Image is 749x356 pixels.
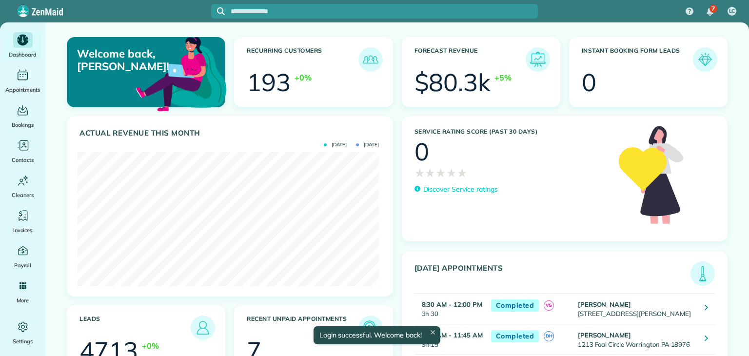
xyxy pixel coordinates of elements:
a: Discover Service ratings [414,184,498,195]
span: Bookings [12,120,34,130]
img: icon_forecast_revenue-8c13a41c7ed35a8dcfafea3cbb826a0462acb37728057bba2d056411b612bbbe.png [528,50,548,69]
h3: Actual Revenue this month [79,129,383,138]
td: 3h 15 [414,324,486,355]
a: Contacts [4,138,41,165]
strong: [PERSON_NAME] [578,331,631,339]
div: +5% [494,72,512,83]
strong: 8:30 AM - 11:45 AM [422,331,483,339]
a: Invoices [4,208,41,235]
p: Welcome back, [PERSON_NAME]! [77,47,174,73]
span: LC [729,7,735,15]
svg: Focus search [217,7,225,15]
img: icon_recurring_customers-cf858462ba22bcd05b5a5880d41d6543d210077de5bb9ebc9590e49fd87d84ed.png [361,50,380,69]
span: ★ [414,164,425,181]
img: icon_unpaid_appointments-47b8ce3997adf2238b356f14209ab4cced10bd1f174958f3ca8f1d0dd7fffeee.png [361,318,380,337]
span: Completed [491,330,539,342]
span: ★ [457,164,468,181]
span: 7 [711,5,715,13]
span: Contacts [12,155,34,165]
span: [DATE] [324,142,347,147]
h3: Recent unpaid appointments [247,316,358,340]
span: Settings [13,336,33,346]
a: Bookings [4,102,41,130]
div: 0 [414,139,429,164]
img: icon_leads-1bed01f49abd5b7fead27621c3d59655bb73ed531f8eeb49469d10e621d6b896.png [193,318,213,337]
strong: 8:30 AM - 12:00 PM [422,300,482,308]
h3: Leads [79,316,191,340]
td: 1213 Foal Circle Warrington PA 18976 [575,324,697,355]
span: Payroll [14,260,32,270]
span: ★ [446,164,457,181]
td: [STREET_ADDRESS][PERSON_NAME] [575,293,697,324]
strong: [PERSON_NAME] [578,300,631,308]
img: icon_todays_appointments-901f7ab196bb0bea1936b74009e4eb5ffbc2d2711fa7634e0d609ed5ef32b18b.png [693,264,712,283]
h3: Forecast Revenue [414,47,526,72]
span: Appointments [5,85,40,95]
p: Discover Service ratings [423,184,498,195]
td: 3h 30 [414,293,486,324]
a: Dashboard [4,32,41,59]
div: +0% [295,72,312,83]
div: 7 unread notifications [700,1,720,22]
div: 193 [247,70,291,95]
span: More [17,296,29,305]
h3: Recurring Customers [247,47,358,72]
span: Dashboard [9,50,37,59]
img: dashboard_welcome-42a62b7d889689a78055ac9021e634bf52bae3f8056760290aed330b23ab8690.png [134,26,229,120]
div: $80.3k [414,70,491,95]
img: icon_form_leads-04211a6a04a5b2264e4ee56bc0799ec3eb69b7e499cbb523a139df1d13a81ae0.png [695,50,715,69]
h3: Service Rating score (past 30 days) [414,128,609,135]
button: Focus search [211,7,225,15]
span: Completed [491,299,539,312]
span: VG [544,300,554,311]
h3: Instant Booking Form Leads [582,47,693,72]
a: Appointments [4,67,41,95]
span: ★ [425,164,435,181]
div: Login successful. Welcome back! [313,326,440,344]
h3: [DATE] Appointments [414,264,691,286]
a: Settings [4,319,41,346]
span: DH [544,331,554,341]
a: Payroll [4,243,41,270]
a: Cleaners [4,173,41,200]
span: ★ [435,164,446,181]
div: +0% [142,340,159,352]
span: Cleaners [12,190,34,200]
div: 0 [582,70,596,95]
span: Invoices [13,225,33,235]
span: [DATE] [356,142,379,147]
